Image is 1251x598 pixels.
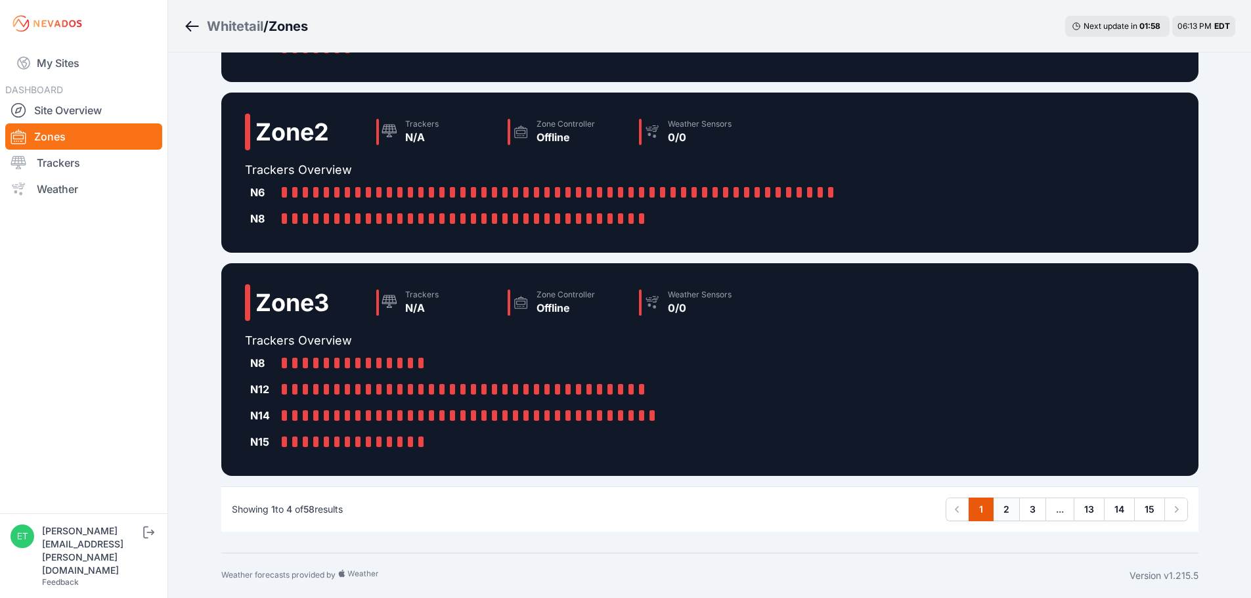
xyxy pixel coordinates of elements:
[1084,21,1137,31] span: Next update in
[245,161,844,179] h2: Trackers Overview
[286,503,292,515] span: 4
[405,129,439,145] div: N/A
[5,47,162,79] a: My Sites
[668,129,732,145] div: 0/0
[405,300,439,316] div: N/A
[1177,21,1212,31] span: 06:13 PM
[1214,21,1230,31] span: EDT
[303,503,315,515] span: 58
[263,17,269,35] span: /
[1045,498,1074,521] span: ...
[250,408,276,423] div: N14
[1074,498,1105,521] a: 13
[537,129,595,145] div: Offline
[250,355,276,371] div: N8
[5,97,162,123] a: Site Overview
[5,123,162,150] a: Zones
[11,13,84,34] img: Nevados
[5,150,162,176] a: Trackers
[371,114,502,150] a: TrackersN/A
[405,119,439,129] div: Trackers
[1134,498,1165,521] a: 15
[250,184,276,200] div: N6
[255,119,329,145] h2: Zone 2
[405,289,439,300] div: Trackers
[250,381,276,397] div: N12
[1130,569,1198,582] div: Version v1.215.5
[221,569,1130,582] div: Weather forecasts provided by
[271,503,275,515] span: 1
[946,498,1188,521] nav: Pagination
[255,289,329,316] h2: Zone 3
[11,524,34,548] img: ethan.harte@nevados.solar
[232,503,343,516] p: Showing to of results
[5,84,63,95] span: DASHBOARD
[634,114,765,150] a: Weather Sensors0/0
[969,498,994,521] a: 1
[250,211,276,226] div: N8
[42,577,79,587] a: Feedback
[668,119,732,129] div: Weather Sensors
[1139,21,1163,32] div: 01 : 58
[668,289,732,300] div: Weather Sensors
[1104,498,1135,521] a: 14
[250,434,276,450] div: N15
[42,524,141,577] div: [PERSON_NAME][EMAIL_ADDRESS][PERSON_NAME][DOMAIN_NAME]
[993,498,1020,521] a: 2
[537,119,595,129] div: Zone Controller
[207,17,263,35] a: Whitetail
[537,289,595,300] div: Zone Controller
[184,9,308,43] nav: Breadcrumb
[537,300,595,316] div: Offline
[668,300,732,316] div: 0/0
[245,331,765,350] h2: Trackers Overview
[5,176,162,202] a: Weather
[1019,498,1046,521] a: 3
[634,284,765,321] a: Weather Sensors0/0
[371,284,502,321] a: TrackersN/A
[269,17,308,35] h3: Zones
